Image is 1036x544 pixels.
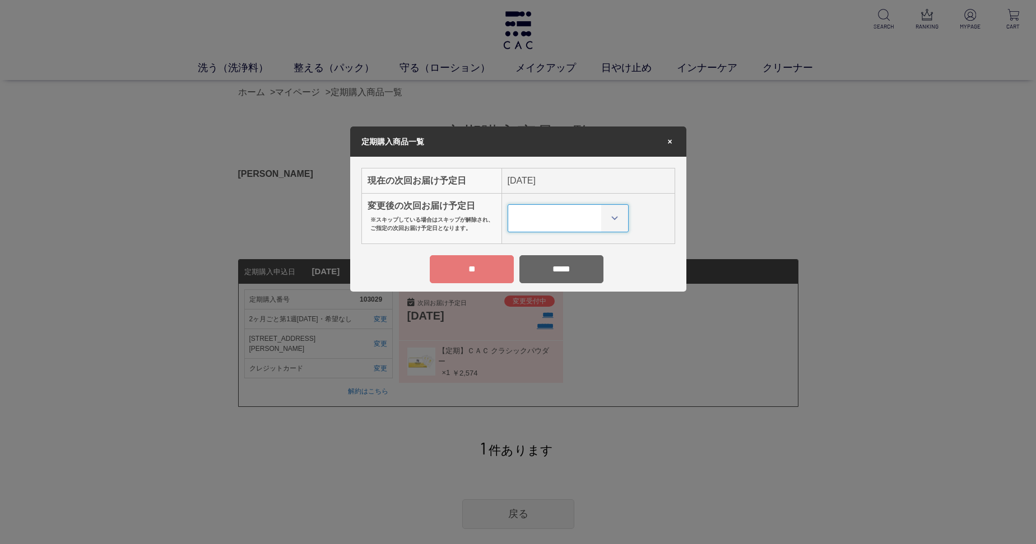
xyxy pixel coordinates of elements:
[370,215,496,232] p: ※スキップしている場合はスキップが解除され、ご指定の次回お届け予定日となります。
[665,138,675,146] span: ×
[361,168,501,193] th: 現在の次回お届け予定日
[361,193,501,243] th: 変更後の次回お届け予定日
[501,168,675,193] td: [DATE]
[361,137,424,146] span: 定期購入商品一覧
